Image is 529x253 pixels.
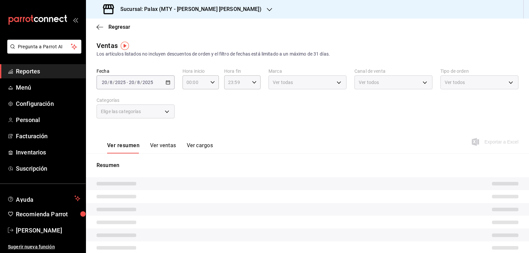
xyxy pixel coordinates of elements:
[109,80,113,85] input: --
[268,69,346,73] label: Marca
[107,80,109,85] span: /
[102,80,107,85] input: --
[16,226,80,235] span: [PERSON_NAME]
[16,148,80,157] span: Inventarios
[115,80,126,85] input: ----
[107,142,140,153] button: Ver resumen
[127,80,128,85] span: -
[16,83,80,92] span: Menú
[16,99,80,108] span: Configuración
[97,41,118,51] div: Ventas
[73,17,78,22] button: open_drawer_menu
[97,51,518,58] div: Los artículos listados no incluyen descuentos de orden y el filtro de fechas está limitado a un m...
[445,79,465,86] span: Ver todos
[224,69,261,73] label: Hora fin
[16,115,80,124] span: Personal
[16,132,80,141] span: Facturación
[440,69,518,73] label: Tipo de orden
[142,80,153,85] input: ----
[8,243,80,250] span: Sugerir nueva función
[16,210,80,219] span: Recomienda Parrot
[97,24,130,30] button: Regresar
[97,161,518,169] p: Resumen
[359,79,379,86] span: Ver todos
[16,164,80,173] span: Suscripción
[97,98,175,103] label: Categorías
[183,69,219,73] label: Hora inicio
[115,5,262,13] h3: Sucursal: Palax (MTY - [PERSON_NAME] [PERSON_NAME])
[7,40,81,54] button: Pregunta a Parrot AI
[101,108,141,115] span: Elige las categorías
[18,43,71,50] span: Pregunta a Parrot AI
[150,142,176,153] button: Ver ventas
[354,69,432,73] label: Canal de venta
[113,80,115,85] span: /
[273,79,293,86] span: Ver todas
[16,67,80,76] span: Reportes
[121,42,129,50] img: Tooltip marker
[107,142,213,153] div: navigation tabs
[16,194,72,202] span: Ayuda
[135,80,137,85] span: /
[129,80,135,85] input: --
[187,142,213,153] button: Ver cargos
[108,24,130,30] span: Regresar
[97,69,175,73] label: Fecha
[140,80,142,85] span: /
[5,48,81,55] a: Pregunta a Parrot AI
[137,80,140,85] input: --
